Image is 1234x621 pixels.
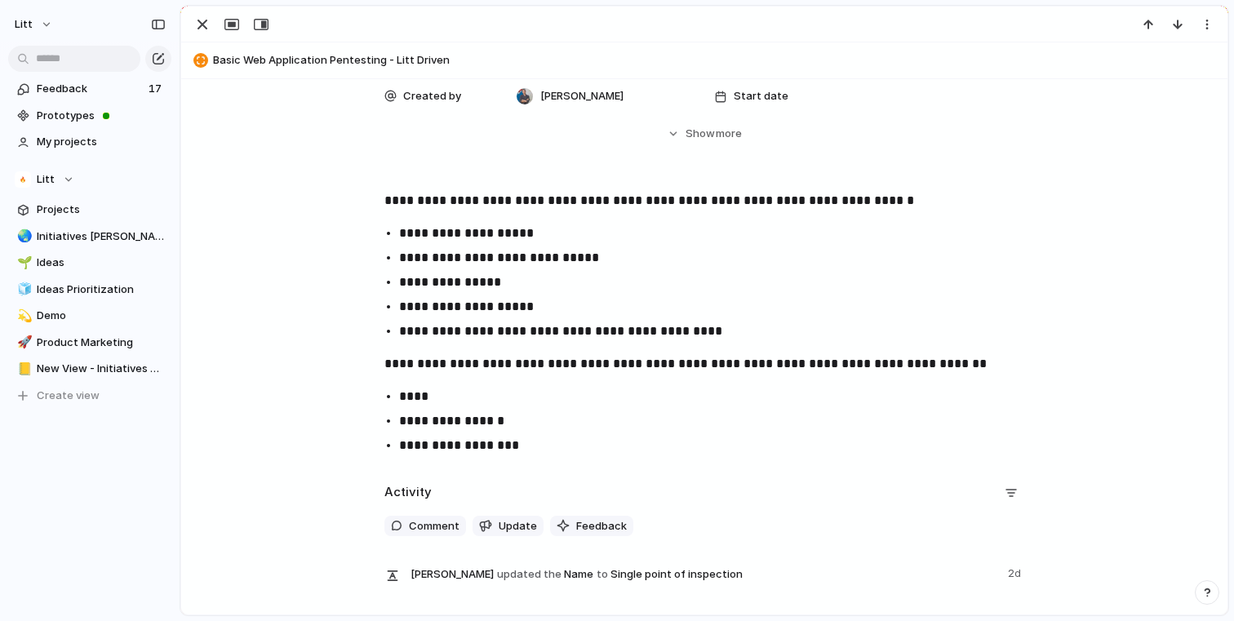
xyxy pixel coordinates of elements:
span: more [716,126,742,142]
span: Comment [409,518,459,535]
button: 💫 [15,308,31,324]
button: Comment [384,516,466,537]
span: Basic Web Application Pentesting - Litt Driven [213,52,1220,69]
button: 🚀 [15,335,31,351]
button: Showmore [384,119,1024,149]
button: Litt [7,11,61,38]
span: Create view [37,388,100,404]
h2: Activity [384,483,432,502]
button: 🌱 [15,255,31,271]
button: Create view [8,384,171,408]
span: Ideas Prioritization [37,282,166,298]
span: [PERSON_NAME] [411,566,494,583]
span: Demo [37,308,166,324]
a: Projects [8,197,171,222]
span: Ideas [37,255,166,271]
div: 🌱 [17,254,29,273]
span: Update [499,518,537,535]
button: 🧊 [15,282,31,298]
span: Show [686,126,715,142]
button: Litt [8,167,171,192]
span: 2d [1008,562,1024,582]
span: Start date [734,88,788,104]
span: [PERSON_NAME] [540,88,624,104]
a: 🌱Ideas [8,251,171,275]
div: 🚀 [17,333,29,352]
span: Feedback [37,81,144,97]
div: 💫 [17,307,29,326]
div: 📒 [17,360,29,379]
span: Created by [403,88,461,104]
button: 📒 [15,361,31,377]
span: updated the [497,566,562,583]
span: Litt [15,16,33,33]
span: 17 [149,81,165,97]
a: Feedback17 [8,77,171,101]
span: to [597,566,608,583]
span: My projects [37,134,166,150]
span: Name Single point of inspection [411,562,998,585]
a: Prototypes [8,104,171,128]
a: 📒New View - Initiatives and Goals [8,357,171,381]
button: Feedback [550,516,633,537]
span: Product Marketing [37,335,166,351]
span: Litt [37,171,55,188]
a: 🧊Ideas Prioritization [8,277,171,302]
button: Update [473,516,544,537]
div: 🧊 [17,280,29,299]
div: 🌏 [17,227,29,246]
button: 🌏 [15,228,31,245]
button: Basic Web Application Pentesting - Litt Driven [189,47,1220,73]
a: My projects [8,130,171,154]
a: 💫Demo [8,304,171,328]
span: Projects [37,202,166,218]
span: New View - Initiatives and Goals [37,361,166,377]
a: 🌏Initiatives [PERSON_NAME] [8,224,171,249]
span: Prototypes [37,108,166,124]
a: 🚀Product Marketing [8,330,171,355]
span: Initiatives [PERSON_NAME] [37,228,166,245]
span: Feedback [576,518,627,535]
